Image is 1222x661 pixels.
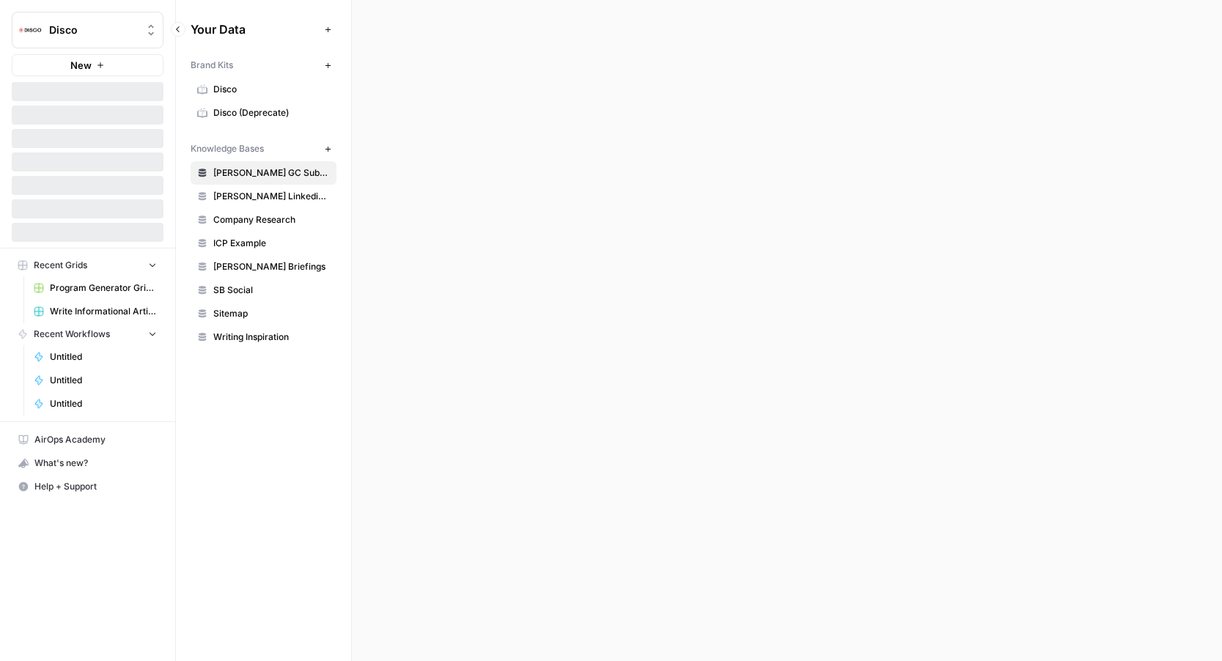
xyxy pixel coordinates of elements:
span: Disco [213,83,330,96]
span: Disco [49,23,138,37]
a: Program Generator Grid (1) [27,276,163,300]
span: SB Social [213,284,330,297]
img: Disco Logo [17,17,43,43]
span: Program Generator Grid (1) [50,281,157,295]
a: Disco (Deprecate) [191,101,336,125]
span: Untitled [50,350,157,363]
span: [PERSON_NAME] Briefings [213,260,330,273]
span: New [70,58,92,73]
span: Sitemap [213,307,330,320]
button: What's new? [12,451,163,475]
div: What's new? [12,452,163,474]
span: Recent Workflows [34,328,110,341]
span: Brand Kits [191,59,233,72]
span: Knowledge Bases [191,142,264,155]
a: Writing Inspiration [191,325,336,349]
a: ICP Example [191,232,336,255]
span: Your Data [191,21,319,38]
a: Company Research [191,208,336,232]
a: [PERSON_NAME] Briefings [191,255,336,278]
button: New [12,54,163,76]
a: Sitemap [191,302,336,325]
a: SB Social [191,278,336,302]
span: Disco (Deprecate) [213,106,330,119]
span: Writing Inspiration [213,330,330,344]
span: AirOps Academy [34,433,157,446]
span: Recent Grids [34,259,87,272]
a: Write Informational Articles [27,300,163,323]
span: [PERSON_NAME] GC Substack [213,166,330,180]
a: AirOps Academy [12,428,163,451]
a: Untitled [27,392,163,416]
button: Recent Grids [12,254,163,276]
span: Company Research [213,213,330,226]
a: Untitled [27,369,163,392]
button: Help + Support [12,475,163,498]
a: [PERSON_NAME] Linkedin Posts [191,185,336,208]
span: Untitled [50,374,157,387]
span: Help + Support [34,480,157,493]
button: Recent Workflows [12,323,163,345]
button: Workspace: Disco [12,12,163,48]
a: [PERSON_NAME] GC Substack [191,161,336,185]
span: ICP Example [213,237,330,250]
a: Disco [191,78,336,101]
span: Untitled [50,397,157,410]
span: Write Informational Articles [50,305,157,318]
span: [PERSON_NAME] Linkedin Posts [213,190,330,203]
a: Untitled [27,345,163,369]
